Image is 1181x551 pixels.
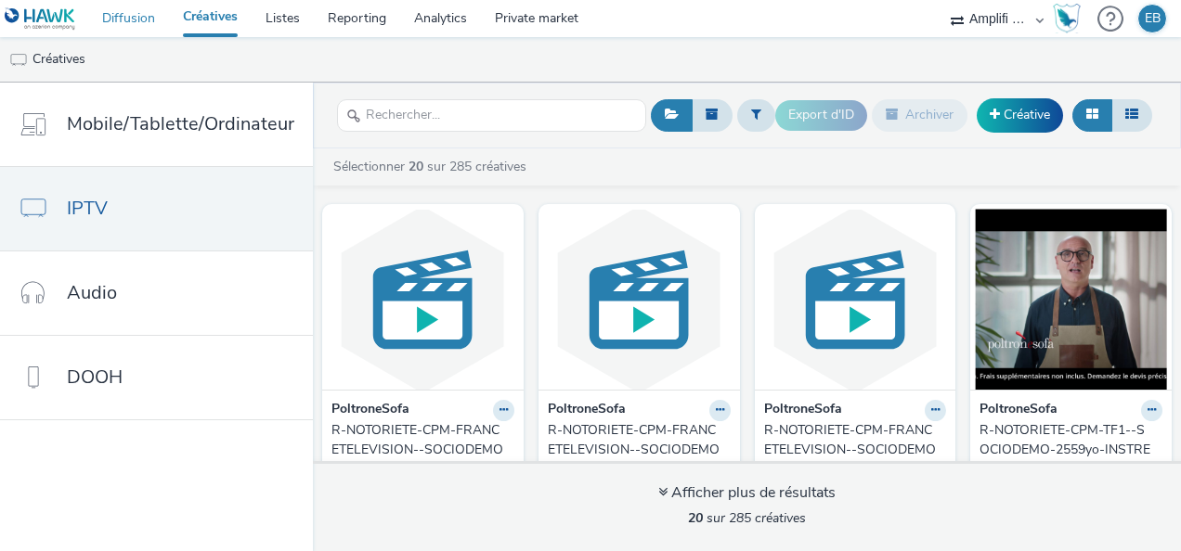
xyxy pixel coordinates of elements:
span: Mobile/Tablette/Ordinateur [67,110,294,137]
img: R-NOTORIETE-CPM-TF1--SOCIODEMO-2559yo-INSTREAM-1x1-TV-15s-$427404871$-P-INSTREAM-1x1-W38Store visual [975,209,1167,390]
a: Hawk Academy [1053,4,1088,33]
span: DOOH [67,364,123,391]
a: R-NOTORIETE-CPM-TF1--SOCIODEMO-2559yo-INSTREAM-1x1-TV-15s-$427404871$-P-INSTREAM-1x1-W38Store [980,421,1162,478]
button: Grille [1072,99,1112,131]
strong: PoltroneSofa [764,400,842,421]
span: IPTV [67,195,108,222]
input: Rechercher... [337,99,646,132]
div: Afficher plus de résultats [658,482,836,504]
img: R-NOTORIETE-CPM-FRANCETELEVISION--SOCIODEMO-2559yo-INSTREAM-1x1-TV-15s-$427404046$-P-INSTREAM-1x1... [327,209,519,390]
button: Export d'ID [775,100,867,130]
img: R-NOTORIETE-CPM-FRANCETELEVISION--SOCIODEMO-2559yo-INSTREAM-1x1-TV-15s-$427404046$-P-INSTREAM-1x1... [543,209,735,390]
span: Audio [67,279,117,306]
a: R-NOTORIETE-CPM-FRANCETELEVISION--SOCIODEMO-2559yo-INSTREAM-1x1-TV-15s-$427404046$-P-INSTREAM-1x1... [331,421,514,478]
div: EB [1145,5,1161,32]
div: R-NOTORIETE-CPM-FRANCETELEVISION--SOCIODEMO-2559yo-INSTREAM-1x1-TV-15s-$427404046$-P-INSTREAM-1x1... [764,421,940,478]
img: undefined Logo [5,7,76,31]
strong: PoltroneSofa [331,400,409,421]
strong: PoltroneSofa [548,400,626,421]
a: Créative [977,98,1063,132]
span: sur 285 créatives [688,509,806,527]
button: Archiver [872,99,967,131]
a: R-NOTORIETE-CPM-FRANCETELEVISION--SOCIODEMO-2559yo-INSTREAM-1x1-TV-15s-$427404046$-P-INSTREAM-1x1... [548,421,731,478]
button: Liste [1111,99,1152,131]
strong: 20 [688,509,703,527]
img: tv [9,51,28,70]
strong: 20 [409,158,423,175]
img: R-NOTORIETE-CPM-FRANCETELEVISION--SOCIODEMO-2559yo-INSTREAM-1x1-TV-15s-$427404046$-P-INSTREAM-1x1... [759,209,952,390]
div: R-NOTORIETE-CPM-FRANCETELEVISION--SOCIODEMO-2559yo-INSTREAM-1x1-TV-15s-$427404046$-P-INSTREAM-1x1... [331,421,507,478]
img: Hawk Academy [1053,4,1081,33]
strong: PoltroneSofa [980,400,1058,421]
div: R-NOTORIETE-CPM-FRANCETELEVISION--SOCIODEMO-2559yo-INSTREAM-1x1-TV-15s-$427404046$-P-INSTREAM-1x1... [548,421,723,478]
a: R-NOTORIETE-CPM-FRANCETELEVISION--SOCIODEMO-2559yo-INSTREAM-1x1-TV-15s-$427404046$-P-INSTREAM-1x1... [764,421,947,478]
div: R-NOTORIETE-CPM-TF1--SOCIODEMO-2559yo-INSTREAM-1x1-TV-15s-$427404871$-P-INSTREAM-1x1-W38Store [980,421,1155,478]
a: Sélectionner sur 285 créatives [331,158,534,175]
